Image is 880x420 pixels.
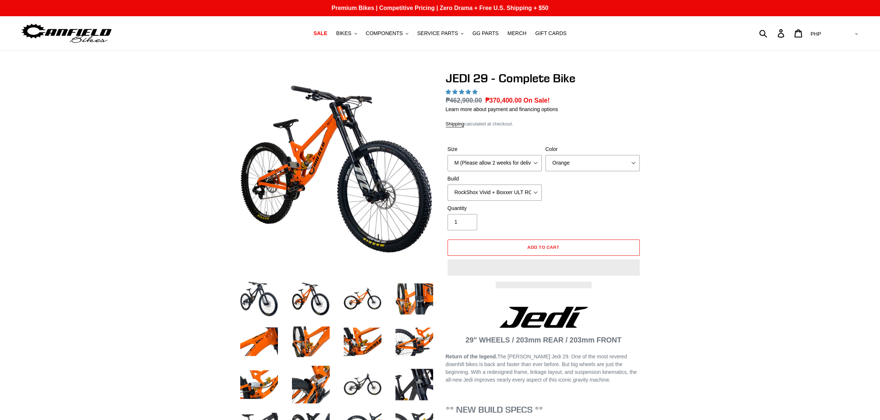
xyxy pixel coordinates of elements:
[332,28,360,38] button: BIKES
[336,30,351,37] span: BIKES
[446,89,479,95] span: 5.00 stars
[523,96,550,105] span: On Sale!
[448,145,542,153] label: Size
[313,30,327,37] span: SALE
[290,279,331,319] img: Load image into Gallery viewer, JEDI 29 - Complete Bike
[485,97,522,104] span: ₱370,400.00
[504,28,530,38] a: MERCH
[466,336,622,344] strong: 29" WHEELS / 203mm REAR / 203mm FRONT
[446,97,482,104] s: ₱462,900.00
[342,364,383,405] img: Load image into Gallery viewer, JEDI 29 - Complete Bike
[446,121,465,127] a: Shipping
[310,28,331,38] a: SALE
[531,28,570,38] a: GIFT CARDS
[414,28,467,38] button: SERVICE PARTS
[448,175,542,183] label: Build
[546,145,640,153] label: Color
[362,28,412,38] button: COMPONENTS
[342,321,383,362] img: Load image into Gallery viewer, JEDI 29 - Complete Bike
[394,364,435,405] img: Load image into Gallery viewer, JEDI 29 - Complete Bike
[290,364,331,405] img: Load image into Gallery viewer, JEDI 29 - Complete Bike
[239,364,279,405] img: Load image into Gallery viewer, JEDI 29 - Complete Bike
[20,22,113,45] img: Canfield Bikes
[448,204,542,212] label: Quantity
[446,404,642,415] h3: ** NEW BUILD SPECS **
[394,321,435,362] img: Load image into Gallery viewer, JEDI 29 - Complete Bike
[446,106,558,112] a: Learn more about payment and financing options
[446,71,642,85] h1: JEDI 29 - Complete Bike
[535,30,567,37] span: GIFT CARDS
[239,321,279,362] img: Load image into Gallery viewer, JEDI 29 - Complete Bike
[499,307,588,328] img: Jedi Logo
[527,244,560,250] span: Add to cart
[366,30,403,37] span: COMPONENTS
[763,25,782,41] input: Search
[448,240,640,256] button: Add to cart
[417,30,458,37] span: SERVICE PARTS
[469,28,502,38] a: GG PARTS
[446,353,642,384] p: The [PERSON_NAME] Jedi 29. One of the most revered downhill bikes is back and faster than ever be...
[446,354,497,359] strong: Return of the legend.
[290,321,331,362] img: Load image into Gallery viewer, JEDI 29 - Complete Bike
[394,279,435,319] img: Load image into Gallery viewer, JEDI 29 - Complete Bike
[507,30,526,37] span: MERCH
[239,279,279,319] img: Load image into Gallery viewer, JEDI 29 - Complete Bike
[446,120,642,128] div: calculated at checkout.
[472,30,499,37] span: GG PARTS
[240,73,433,265] img: JEDI 29 - Complete Bike
[342,279,383,319] img: Load image into Gallery viewer, JEDI 29 - Complete Bike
